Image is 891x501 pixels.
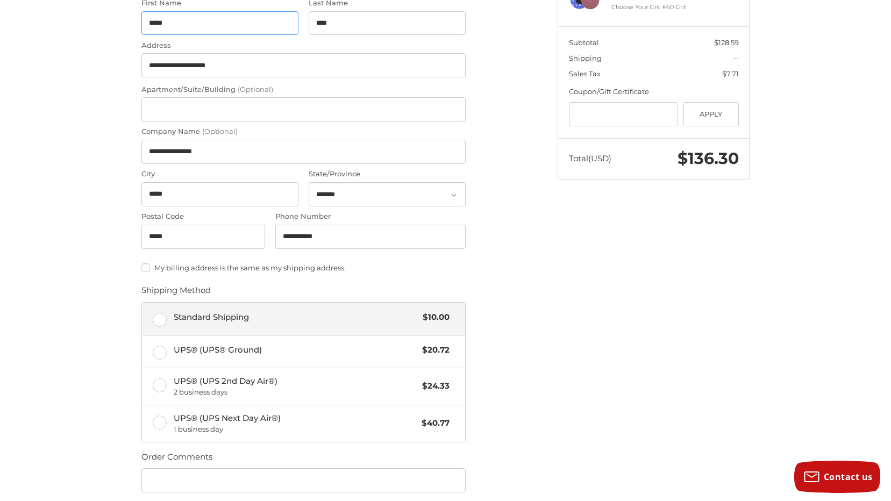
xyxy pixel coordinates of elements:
span: -- [733,54,739,62]
label: Phone Number [275,211,466,222]
span: Total (USD) [569,153,611,163]
button: Apply [683,102,739,126]
small: (Optional) [202,127,238,135]
label: City [141,169,298,180]
span: $24.33 [417,380,450,392]
label: Company Name [141,126,466,137]
small: (Optional) [238,85,273,94]
label: Apartment/Suite/Building [141,84,466,95]
span: Sales Tax [569,69,601,78]
div: Coupon/Gift Certificate [569,87,739,97]
span: 2 business days [174,387,417,398]
span: Contact us [824,471,873,483]
button: Contact us [794,461,880,493]
label: My billing address is the same as my shipping address. [141,263,466,272]
input: Gift Certificate or Coupon Code [569,102,679,126]
span: UPS® (UPS 2nd Day Air®) [174,375,417,398]
span: Subtotal [569,38,599,47]
legend: Shipping Method [141,284,211,302]
span: $10.00 [417,311,450,324]
span: UPS® (UPS Next Day Air®) [174,412,417,435]
label: State/Province [309,169,466,180]
span: Standard Shipping [174,311,418,324]
span: $20.72 [417,344,450,356]
span: 1 business day [174,424,417,435]
legend: Order Comments [141,451,212,468]
span: $40.77 [416,417,450,430]
span: $128.59 [714,38,739,47]
label: Address [141,40,466,51]
span: UPS® (UPS® Ground) [174,344,417,356]
label: Postal Code [141,211,265,222]
li: Choose Your Grit #60 Grit [611,3,694,12]
span: $7.71 [722,69,739,78]
span: Shipping [569,54,602,62]
span: $136.30 [678,148,739,168]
